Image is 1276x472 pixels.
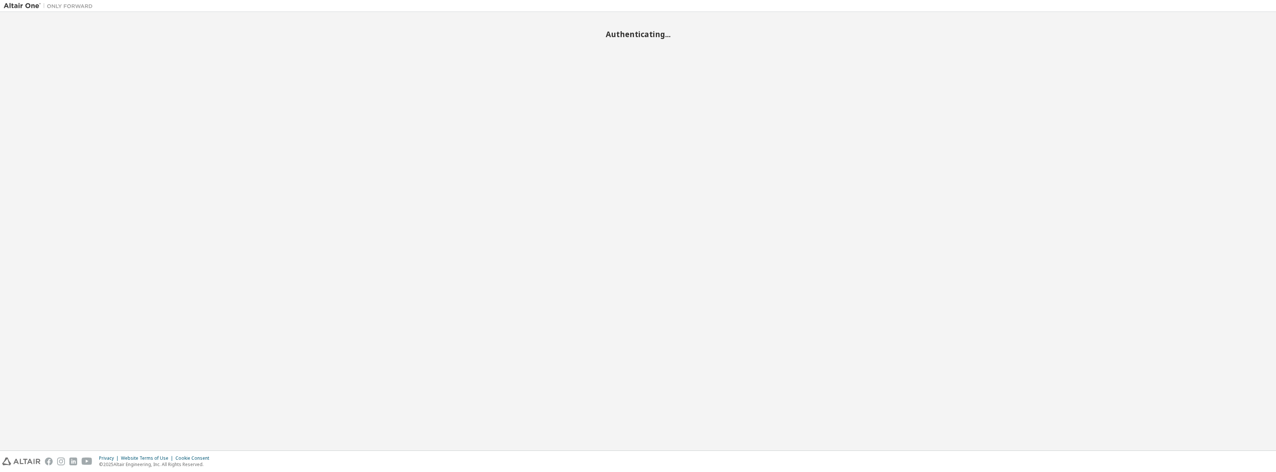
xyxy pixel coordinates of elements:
[99,461,214,468] p: © 2025 Altair Engineering, Inc. All Rights Reserved.
[4,2,96,10] img: Altair One
[175,455,214,461] div: Cookie Consent
[45,458,53,465] img: facebook.svg
[2,458,40,465] img: altair_logo.svg
[82,458,92,465] img: youtube.svg
[57,458,65,465] img: instagram.svg
[69,458,77,465] img: linkedin.svg
[99,455,121,461] div: Privacy
[4,29,1272,39] h2: Authenticating...
[121,455,175,461] div: Website Terms of Use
